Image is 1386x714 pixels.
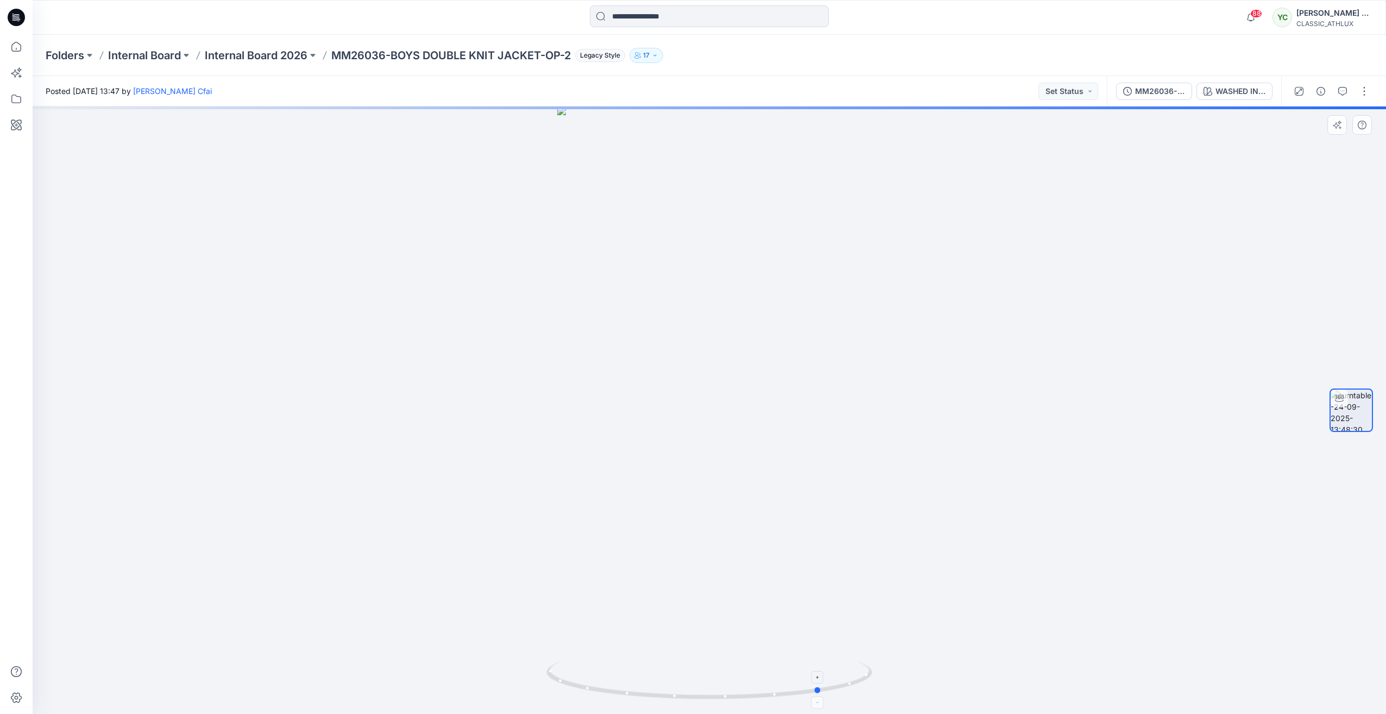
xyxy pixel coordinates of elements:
span: 88 [1250,9,1262,18]
span: Posted [DATE] 13:47 by [46,85,212,97]
button: Details [1312,83,1330,100]
div: [PERSON_NAME] Cfai [1296,7,1372,20]
a: Internal Board 2026 [205,48,307,63]
button: MM26036-BOYS DOUBLE KNIT JACKET-OP-2 [1116,83,1192,100]
div: CLASSIC_ATHLUX [1296,20,1372,28]
div: YC [1272,8,1292,27]
button: Legacy Style [571,48,625,63]
button: WASHED INDIGO [1196,83,1272,100]
span: Legacy Style [575,49,625,62]
img: turntable-24-09-2025-13:48:30 [1331,390,1372,431]
div: MM26036-BOYS DOUBLE KNIT JACKET-OP-2 [1135,85,1185,97]
a: Folders [46,48,84,63]
button: 17 [629,48,663,63]
a: [PERSON_NAME] Cfai [133,86,212,96]
p: 17 [643,49,650,61]
div: WASHED INDIGO [1215,85,1265,97]
a: Internal Board [108,48,181,63]
p: MM26036-BOYS DOUBLE KNIT JACKET-OP-2 [331,48,571,63]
